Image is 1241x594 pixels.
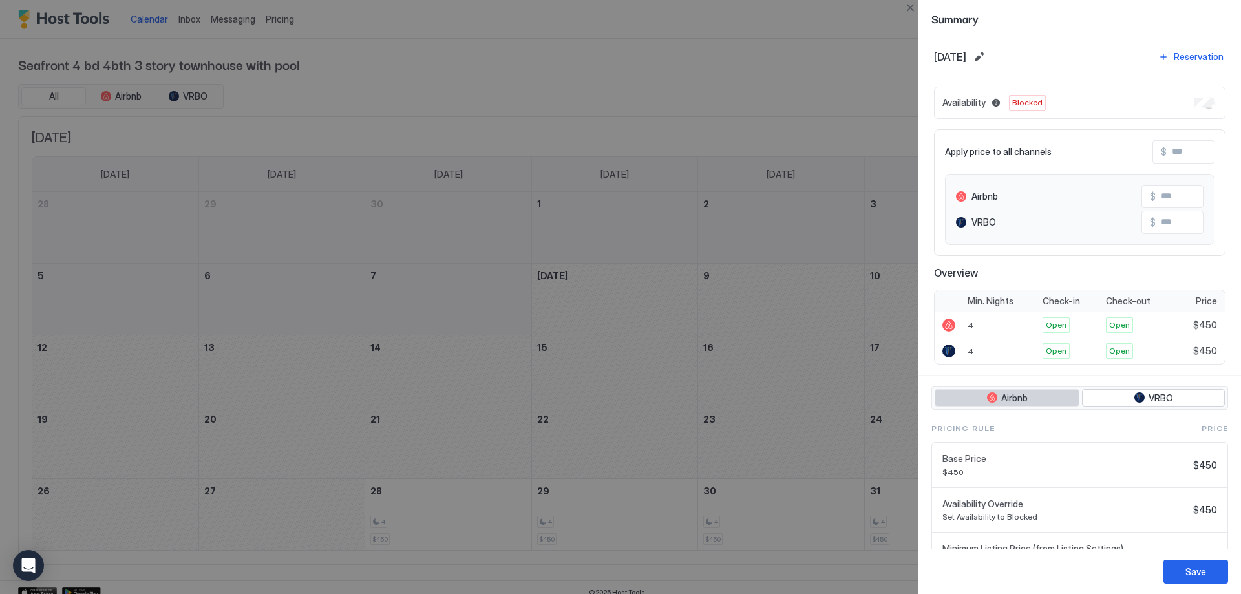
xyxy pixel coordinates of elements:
button: Airbnb [935,389,1079,407]
button: VRBO [1082,389,1225,407]
div: Open Intercom Messenger [13,550,44,581]
div: Reservation [1174,50,1224,63]
span: $450 [1193,319,1217,331]
button: Save [1163,560,1228,584]
span: Airbnb [1001,392,1028,404]
span: Min. Nights [968,295,1013,307]
span: Open [1046,319,1066,331]
span: Check-out [1106,295,1151,307]
span: Price [1202,423,1228,434]
span: VRBO [1149,392,1173,404]
span: [DATE] [934,50,966,63]
span: VRBO [971,217,996,228]
span: $ [1150,191,1156,202]
span: 4 [968,321,973,330]
button: Blocked dates override all pricing rules and remain unavailable until manually unblocked [988,95,1004,111]
span: Price [1196,295,1217,307]
span: Availability Override [942,498,1188,510]
span: Apply price to all channels [945,146,1052,158]
button: Edit date range [971,49,987,65]
span: 4 [968,346,973,356]
span: $450 [942,467,1188,477]
div: Save [1185,565,1206,578]
span: Set Availability to Blocked [942,512,1188,522]
span: $ [1150,217,1156,228]
span: Summary [931,10,1228,27]
span: Open [1109,345,1130,357]
span: $450 [1193,345,1217,357]
span: Availability [942,97,986,109]
span: Minimum Listing Price (from Listing Settings) [942,543,1188,555]
span: $ [1161,146,1167,158]
span: Base Price [942,453,1188,465]
span: $450 [1193,504,1217,516]
span: Open [1109,319,1130,331]
span: Airbnb [971,191,998,202]
span: Pricing Rule [931,423,995,434]
span: $450 [1193,460,1217,471]
div: tab-group [931,386,1228,410]
span: Overview [934,266,1225,279]
span: Blocked [1012,97,1043,109]
span: Check-in [1043,295,1080,307]
span: Open [1046,345,1066,357]
button: Reservation [1156,48,1225,65]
